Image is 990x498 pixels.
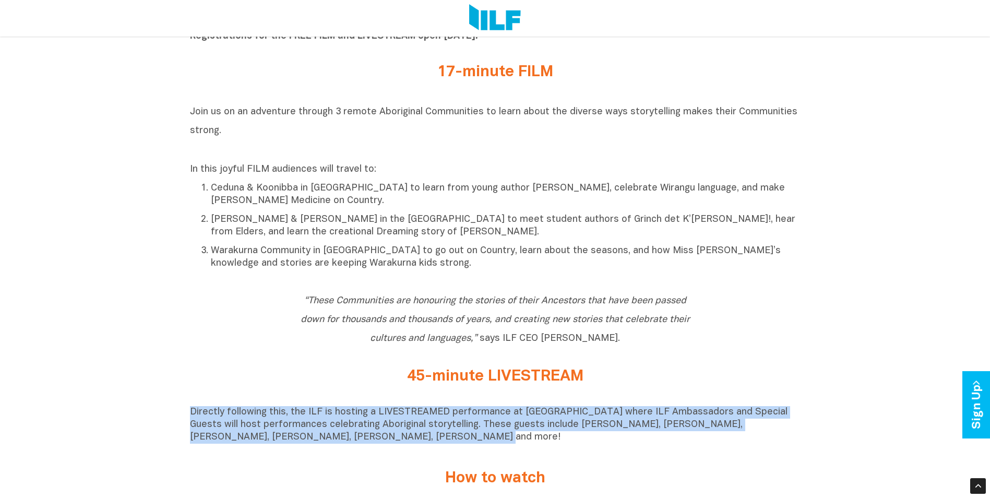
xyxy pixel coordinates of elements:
p: Warakurna Community in [GEOGRAPHIC_DATA] to go out on Country, learn about the seasons, and how M... [211,245,801,270]
img: Logo [469,4,521,32]
h2: How to watch [300,470,691,487]
p: [PERSON_NAME] & [PERSON_NAME] in the [GEOGRAPHIC_DATA] to meet student authors of Grinch det K’[P... [211,214,801,239]
p: In this joyful FILM audiences will travel to: [190,163,801,176]
p: Directly following this, the ILF is hosting a LIVESTREAMED performance at [GEOGRAPHIC_DATA] where... [190,406,801,444]
span: says ILF CEO [PERSON_NAME]. [301,297,690,343]
p: Ceduna & Koonibba in [GEOGRAPHIC_DATA] to learn from young author [PERSON_NAME], celebrate Wirang... [211,182,801,207]
span: Join us on an adventure through 3 remote Aboriginal Communities to learn about the diverse ways s... [190,108,797,135]
i: “These Communities are honouring the stories of their Ancestors that have been passed down for th... [301,297,690,343]
h2: 17-minute FILM [300,64,691,81]
h2: 45-minute LIVESTREAM [300,368,691,385]
div: Scroll Back to Top [970,478,986,494]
